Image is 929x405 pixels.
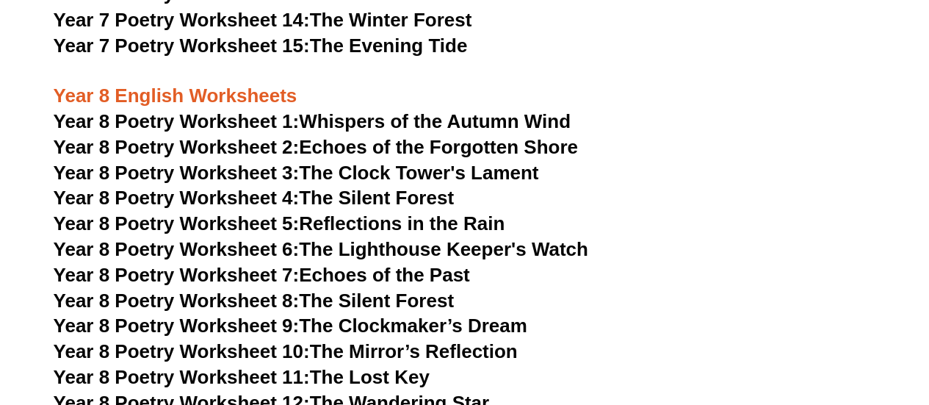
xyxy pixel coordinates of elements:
a: Year 7 Poetry Worksheet 14:The Winter Forest [54,8,472,30]
a: Year 7 Poetry Worksheet 15:The Evening Tide [54,34,468,56]
span: Year 8 Poetry Worksheet 6: [54,237,300,259]
a: Year 8 Poetry Worksheet 10:The Mirror’s Reflection [54,340,518,362]
span: Year 8 Poetry Worksheet 7: [54,263,300,285]
span: Year 7 Poetry Worksheet 14: [54,8,310,30]
a: Year 8 Poetry Worksheet 6:The Lighthouse Keeper's Watch [54,237,588,259]
iframe: Chat Widget [684,239,929,405]
a: Year 8 Poetry Worksheet 7:Echoes of the Past [54,263,470,285]
span: Year 8 Poetry Worksheet 11: [54,365,310,387]
span: Year 8 Poetry Worksheet 10: [54,340,310,362]
a: Year 8 Poetry Worksheet 2:Echoes of the Forgotten Shore [54,135,578,157]
a: Year 8 Poetry Worksheet 1:Whispers of the Autumn Wind [54,110,571,132]
span: Year 8 Poetry Worksheet 2: [54,135,300,157]
span: Year 8 Poetry Worksheet 9: [54,314,300,336]
a: Year 8 Poetry Worksheet 5:Reflections in the Rain [54,212,505,234]
span: Year 8 Poetry Worksheet 1: [54,110,300,132]
span: Year 8 Poetry Worksheet 4: [54,186,300,208]
a: Year 8 Poetry Worksheet 11:The Lost Key [54,365,430,387]
span: Year 8 Poetry Worksheet 3: [54,161,300,183]
a: Year 8 Poetry Worksheet 9:The Clockmaker’s Dream [54,314,527,336]
a: Year 8 Poetry Worksheet 3:The Clock Tower's Lament [54,161,539,183]
a: Year 8 Poetry Worksheet 4:The Silent Forest [54,186,454,208]
span: Year 7 Poetry Worksheet 15: [54,34,310,56]
h3: Year 8 English Worksheets [54,58,876,108]
span: Year 8 Poetry Worksheet 8: [54,289,300,311]
a: Year 8 Poetry Worksheet 8:The Silent Forest [54,289,454,311]
span: Year 8 Poetry Worksheet 5: [54,212,300,234]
